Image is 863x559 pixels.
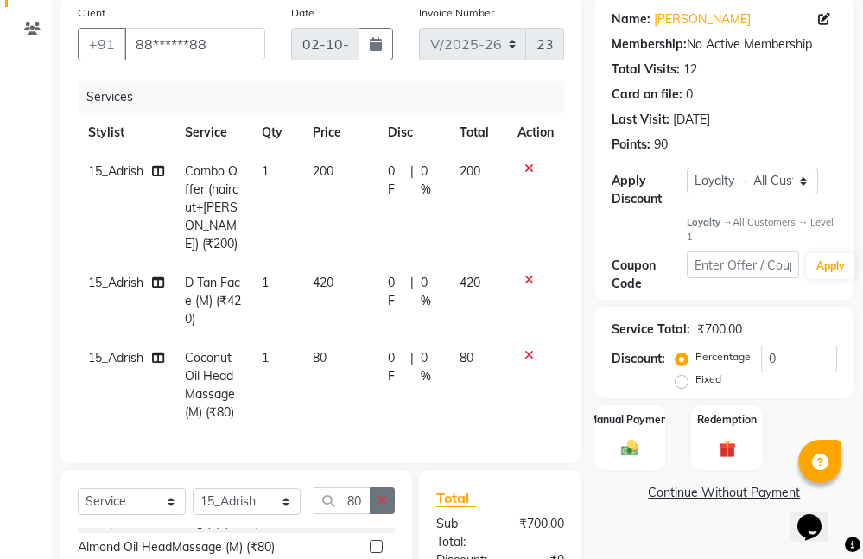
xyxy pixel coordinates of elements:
[687,251,800,278] input: Enter Offer / Coupon Code
[616,438,644,458] img: _cash.svg
[78,28,126,60] button: +91
[588,412,671,428] label: Manual Payment
[313,275,333,290] span: 420
[78,538,275,556] div: Almond Oil HeadMassage (M) (₹80)
[673,111,710,129] div: [DATE]
[88,275,143,290] span: 15_Adrish
[806,253,855,279] button: Apply
[388,162,403,199] span: 0 F
[421,274,439,310] span: 0 %
[695,349,751,365] label: Percentage
[687,215,837,245] div: All Customers → Level 1
[654,10,751,29] a: [PERSON_NAME]
[612,257,687,293] div: Coupon Code
[388,349,403,385] span: 0 F
[612,136,650,154] div: Points:
[612,172,687,208] div: Apply Discount
[262,275,269,290] span: 1
[78,5,105,21] label: Client
[683,60,697,79] div: 12
[88,350,143,365] span: 15_Adrish
[695,372,721,387] label: Fixed
[419,5,494,21] label: Invoice Number
[697,321,742,339] div: ₹700.00
[423,515,500,551] div: Sub Total:
[612,60,680,79] div: Total Visits:
[507,113,564,152] th: Action
[612,35,687,54] div: Membership:
[378,113,448,152] th: Disc
[790,490,846,542] iframe: chat widget
[410,162,414,199] span: |
[78,113,175,152] th: Stylist
[262,350,269,365] span: 1
[175,113,251,152] th: Service
[410,274,414,310] span: |
[185,350,235,420] span: Coconut Oil HeadMassage (M) (₹80)
[251,113,302,152] th: Qty
[79,81,577,113] div: Services
[410,349,414,385] span: |
[612,111,669,129] div: Last Visit:
[687,216,733,228] strong: Loyalty →
[612,86,682,104] div: Card on file:
[612,35,837,54] div: No Active Membership
[291,5,314,21] label: Date
[262,163,269,179] span: 1
[460,350,473,365] span: 80
[388,274,403,310] span: 0 F
[302,113,378,152] th: Price
[421,349,439,385] span: 0 %
[686,86,693,104] div: 0
[313,163,333,179] span: 200
[612,10,650,29] div: Name:
[436,489,476,507] span: Total
[500,515,577,551] div: ₹700.00
[449,113,507,152] th: Total
[313,350,327,365] span: 80
[654,136,668,154] div: 90
[421,162,439,199] span: 0 %
[460,275,480,290] span: 420
[314,487,371,514] input: Search or Scan
[460,163,480,179] span: 200
[612,321,690,339] div: Service Total:
[185,163,238,251] span: Combo Offer (haircut+[PERSON_NAME]) (₹200)
[714,438,741,460] img: _gift.svg
[88,163,143,179] span: 15_Adrish
[612,350,665,368] div: Discount:
[697,412,757,428] label: Redemption
[124,28,265,60] input: Search by Name/Mobile/Email/Code
[598,484,851,502] a: Continue Without Payment
[185,275,241,327] span: D Tan Face (M) (₹420)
